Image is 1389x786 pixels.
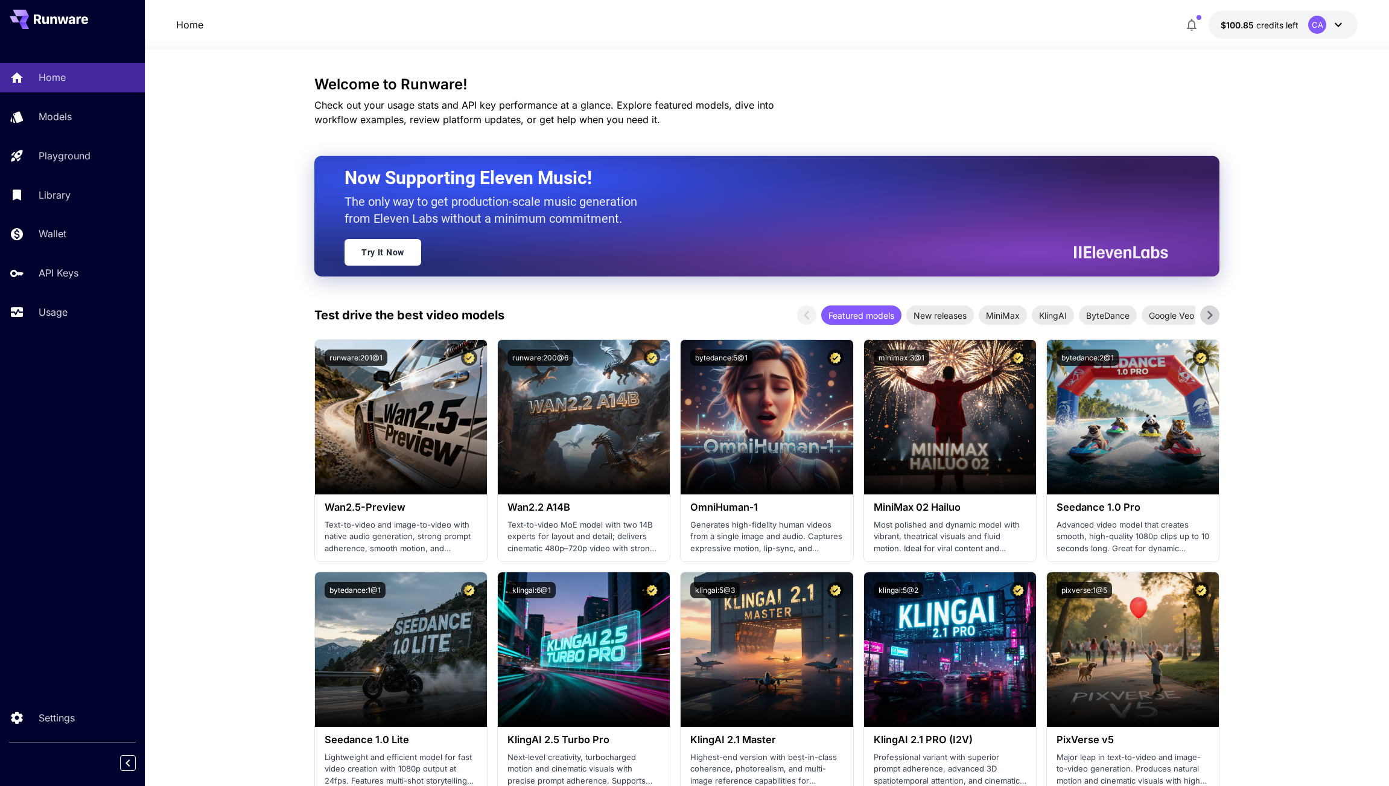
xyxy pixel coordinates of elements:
h3: MiniMax 02 Hailuo [874,502,1026,513]
button: klingai:5@2 [874,582,923,598]
nav: breadcrumb [176,18,203,32]
p: Settings [39,711,75,725]
img: alt [1047,572,1219,727]
div: $100.84739 [1221,19,1298,31]
img: alt [1047,340,1219,494]
p: Home [39,70,66,85]
div: KlingAI [1032,305,1074,325]
img: alt [864,340,1036,494]
span: Google Veo [1142,309,1201,322]
p: Usage [39,305,68,319]
button: Certified Model – Vetted for best performance and includes a commercial license. [644,350,660,366]
button: $100.84739CA [1209,11,1358,39]
div: Collapse sidebar [129,752,145,774]
h3: Welcome to Runware! [314,76,1219,93]
button: runware:200@6 [507,350,573,366]
button: bytedance:5@1 [690,350,752,366]
h3: OmniHuman‑1 [690,502,843,513]
p: Library [39,188,71,202]
span: KlingAI [1032,309,1074,322]
button: Certified Model – Vetted for best performance and includes a commercial license. [827,350,844,366]
button: Certified Model – Vetted for best performance and includes a commercial license. [1193,582,1209,598]
button: Certified Model – Vetted for best performance and includes a commercial license. [1010,582,1026,598]
button: Certified Model – Vetted for best performance and includes a commercial license. [461,582,477,598]
p: API Keys [39,266,78,280]
a: Try It Now [345,239,421,266]
div: Featured models [821,305,901,325]
button: Certified Model – Vetted for best performance and includes a commercial license. [461,350,477,366]
p: Generates high-fidelity human videos from a single image and audio. Captures expressive motion, l... [690,519,843,555]
button: klingai:5@3 [690,582,740,598]
button: bytedance:2@1 [1057,350,1119,366]
button: bytedance:1@1 [325,582,386,598]
button: Certified Model – Vetted for best performance and includes a commercial license. [1193,350,1209,366]
button: minimax:3@1 [874,350,929,366]
img: alt [681,340,853,494]
h3: PixVerse v5 [1057,734,1209,746]
p: Text-to-video and image-to-video with native audio generation, strong prompt adherence, smooth mo... [325,519,477,555]
span: ByteDance [1079,309,1137,322]
p: The only way to get production-scale music generation from Eleven Labs without a minimum commitment. [345,193,646,227]
h3: Seedance 1.0 Lite [325,734,477,746]
a: Home [176,18,203,32]
button: klingai:6@1 [507,582,556,598]
p: Most polished and dynamic model with vibrant, theatrical visuals and fluid motion. Ideal for vira... [874,519,1026,555]
button: Certified Model – Vetted for best performance and includes a commercial license. [1010,350,1026,366]
span: Check out your usage stats and API key performance at a glance. Explore featured models, dive int... [314,99,774,126]
div: MiniMax [979,305,1027,325]
div: New releases [906,305,974,325]
p: Wallet [39,226,66,241]
img: alt [315,340,487,494]
h3: Wan2.2 A14B [507,502,660,513]
p: Models [39,109,72,124]
span: MiniMax [979,309,1027,322]
h3: KlingAI 2.1 Master [690,734,843,746]
button: pixverse:1@5 [1057,582,1112,598]
button: Certified Model – Vetted for best performance and includes a commercial license. [827,582,844,598]
h3: KlingAI 2.5 Turbo Pro [507,734,660,746]
p: Advanced video model that creates smooth, high-quality 1080p clips up to 10 seconds long. Great f... [1057,519,1209,555]
h3: Seedance 1.0 Pro [1057,502,1209,513]
img: alt [681,572,853,727]
h3: KlingAI 2.1 PRO (I2V) [874,734,1026,746]
span: New releases [906,309,974,322]
span: $100.85 [1221,20,1256,30]
h3: Wan2.5-Preview [325,502,477,513]
p: Text-to-video MoE model with two 14B experts for layout and detail; delivers cinematic 480p–720p ... [507,519,660,555]
h2: Now Supporting Eleven Music! [345,167,1159,190]
img: alt [498,340,670,494]
div: CA [1308,16,1326,34]
span: Featured models [821,309,901,322]
button: runware:201@1 [325,350,387,366]
p: Test drive the best video models [314,306,504,324]
button: Collapse sidebar [120,755,136,771]
div: ByteDance [1079,305,1137,325]
img: alt [864,572,1036,727]
span: credits left [1256,20,1298,30]
img: alt [315,572,487,727]
img: alt [498,572,670,727]
div: Google Veo [1142,305,1201,325]
p: Playground [39,149,91,163]
button: Certified Model – Vetted for best performance and includes a commercial license. [644,582,660,598]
